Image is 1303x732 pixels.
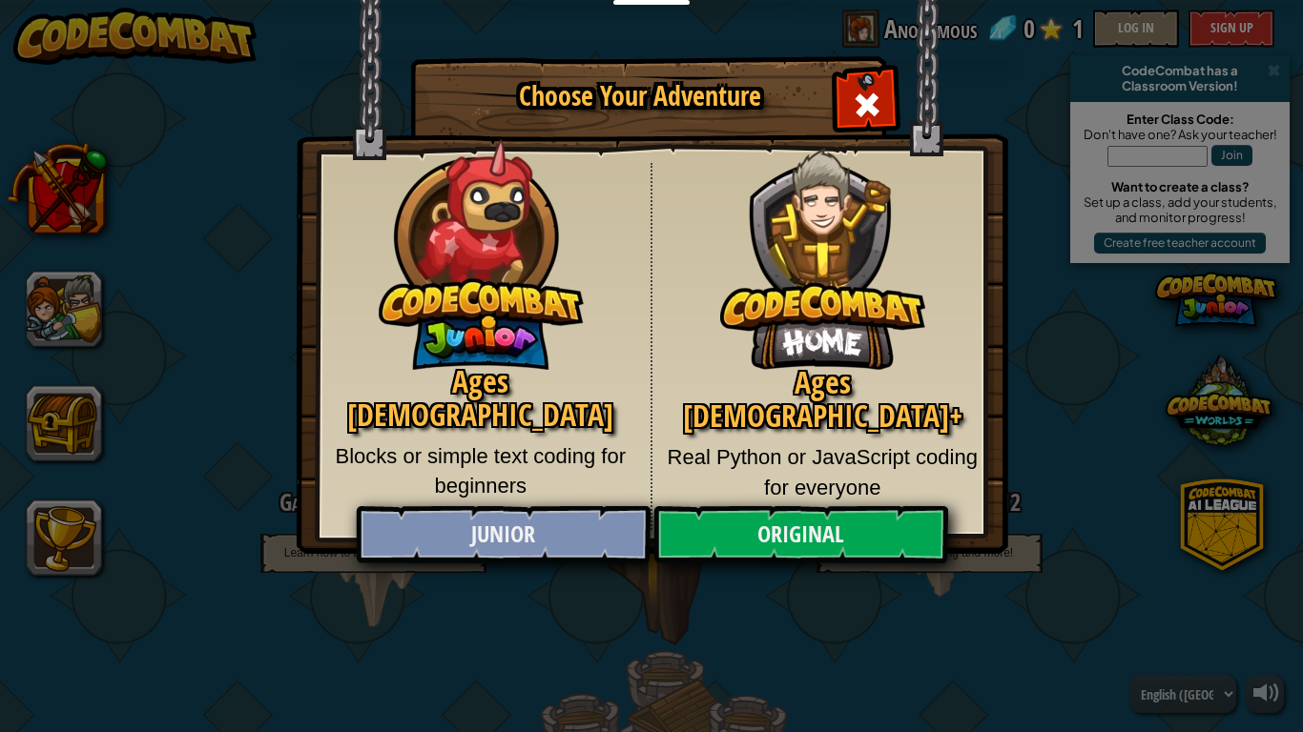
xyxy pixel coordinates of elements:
h2: Ages [DEMOGRAPHIC_DATA]+ [667,366,980,433]
p: Blocks or simple text coding for beginners [325,441,636,501]
img: CodeCombat Original hero character [720,119,925,370]
div: Close modal [837,72,897,132]
h1: Choose Your Adventure [445,82,836,112]
h2: Ages [DEMOGRAPHIC_DATA] [325,365,636,432]
a: Junior [356,506,650,563]
img: CodeCombat Junior hero character [379,127,584,370]
p: Real Python or JavaScript coding for everyone [667,442,980,502]
a: Original [653,506,947,563]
